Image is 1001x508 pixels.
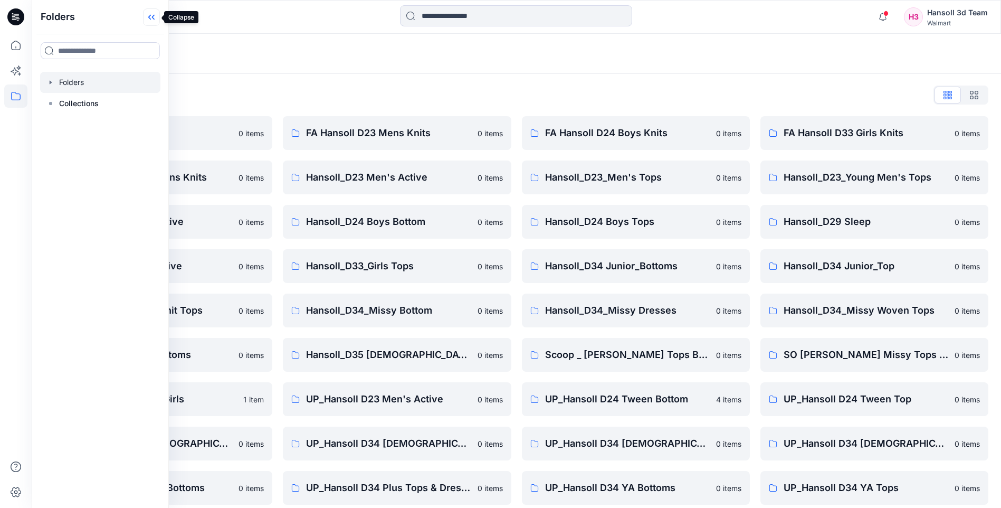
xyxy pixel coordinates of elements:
[760,294,988,327] a: Hansoll_D34_Missy Woven Tops0 items
[283,249,511,283] a: Hansoll_D33_Girls Tops0 items
[306,436,471,451] p: UP_Hansoll D34 [DEMOGRAPHIC_DATA] Bottoms
[545,126,710,140] p: FA Hansoll D24 Boys Knits
[478,217,503,228] p: 0 items
[716,438,741,449] p: 0 items
[306,126,471,140] p: FA Hansoll D23 Mens Knits
[955,128,980,139] p: 0 items
[522,427,750,460] a: UP_Hansoll D34 [DEMOGRAPHIC_DATA] Dresses0 items
[716,350,741,361] p: 0 items
[760,427,988,460] a: UP_Hansoll D34 [DEMOGRAPHIC_DATA] Knit Tops0 items
[239,438,264,449] p: 0 items
[955,305,980,316] p: 0 items
[784,214,948,229] p: Hansoll_D29 Sleep
[760,205,988,239] a: Hansoll_D29 Sleep0 items
[478,172,503,183] p: 0 items
[478,128,503,139] p: 0 items
[306,170,471,185] p: Hansoll_D23 Men's Active
[716,483,741,494] p: 0 items
[478,350,503,361] p: 0 items
[904,7,923,26] div: H3
[522,116,750,150] a: FA Hansoll D24 Boys Knits0 items
[784,170,948,185] p: Hansoll_D23_Young Men's Tops
[784,436,948,451] p: UP_Hansoll D34 [DEMOGRAPHIC_DATA] Knit Tops
[522,382,750,416] a: UP_Hansoll D24 Tween Bottom4 items
[239,261,264,272] p: 0 items
[522,294,750,327] a: Hansoll_D34_Missy Dresses0 items
[522,471,750,505] a: UP_Hansoll D34 YA Bottoms0 items
[760,471,988,505] a: UP_Hansoll D34 YA Tops0 items
[283,116,511,150] a: FA Hansoll D23 Mens Knits0 items
[522,249,750,283] a: Hansoll_D34 Junior_Bottoms0 items
[239,128,264,139] p: 0 items
[239,483,264,494] p: 0 items
[955,261,980,272] p: 0 items
[545,481,710,495] p: UP_Hansoll D34 YA Bottoms
[784,303,948,318] p: Hansoll_D34_Missy Woven Tops
[283,471,511,505] a: UP_Hansoll D34 Plus Tops & Dresses0 items
[522,205,750,239] a: Hansoll_D24 Boys Tops0 items
[784,259,948,274] p: Hansoll_D34 Junior_Top
[760,382,988,416] a: UP_Hansoll D24 Tween Top0 items
[306,392,471,407] p: UP_Hansoll D23 Men's Active
[545,259,710,274] p: Hansoll_D34 Junior_Bottoms
[306,259,471,274] p: Hansoll_D33_Girls Tops
[478,305,503,316] p: 0 items
[306,303,471,318] p: Hansoll_D34_Missy Bottom
[478,483,503,494] p: 0 items
[760,116,988,150] a: FA Hansoll D33 Girls Knits0 items
[545,436,710,451] p: UP_Hansoll D34 [DEMOGRAPHIC_DATA] Dresses
[927,19,988,27] div: Walmart
[760,338,988,372] a: SO [PERSON_NAME] Missy Tops Bottoms Dresses0 items
[522,338,750,372] a: Scoop _ [PERSON_NAME] Tops Bottoms Dresses0 items
[716,305,741,316] p: 0 items
[955,217,980,228] p: 0 items
[716,217,741,228] p: 0 items
[59,97,99,110] p: Collections
[478,394,503,405] p: 0 items
[716,172,741,183] p: 0 items
[306,347,471,362] p: Hansoll_D35 [DEMOGRAPHIC_DATA] Plus Top & Dresses
[306,214,471,229] p: Hansoll_D24 Boys Bottom
[545,214,710,229] p: Hansoll_D24 Boys Tops
[784,392,948,407] p: UP_Hansoll D24 Tween Top
[283,338,511,372] a: Hansoll_D35 [DEMOGRAPHIC_DATA] Plus Top & Dresses0 items
[760,161,988,194] a: Hansoll_D23_Young Men's Tops0 items
[283,294,511,327] a: Hansoll_D34_Missy Bottom0 items
[306,481,471,495] p: UP_Hansoll D34 Plus Tops & Dresses
[478,438,503,449] p: 0 items
[239,305,264,316] p: 0 items
[243,394,264,405] p: 1 item
[716,128,741,139] p: 0 items
[927,6,988,19] div: Hansoll 3d Team
[784,126,948,140] p: FA Hansoll D33 Girls Knits
[760,249,988,283] a: Hansoll_D34 Junior_Top0 items
[955,394,980,405] p: 0 items
[545,347,710,362] p: Scoop _ [PERSON_NAME] Tops Bottoms Dresses
[784,481,948,495] p: UP_Hansoll D34 YA Tops
[955,172,980,183] p: 0 items
[545,170,710,185] p: Hansoll_D23_Men's Tops
[283,427,511,460] a: UP_Hansoll D34 [DEMOGRAPHIC_DATA] Bottoms0 items
[239,217,264,228] p: 0 items
[478,261,503,272] p: 0 items
[239,350,264,361] p: 0 items
[239,172,264,183] p: 0 items
[955,350,980,361] p: 0 items
[545,303,710,318] p: Hansoll_D34_Missy Dresses
[522,161,750,194] a: Hansoll_D23_Men's Tops0 items
[545,392,710,407] p: UP_Hansoll D24 Tween Bottom
[716,394,741,405] p: 4 items
[955,483,980,494] p: 0 items
[716,261,741,272] p: 0 items
[283,161,511,194] a: Hansoll_D23 Men's Active0 items
[283,382,511,416] a: UP_Hansoll D23 Men's Active0 items
[283,205,511,239] a: Hansoll_D24 Boys Bottom0 items
[784,347,948,362] p: SO [PERSON_NAME] Missy Tops Bottoms Dresses
[955,438,980,449] p: 0 items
